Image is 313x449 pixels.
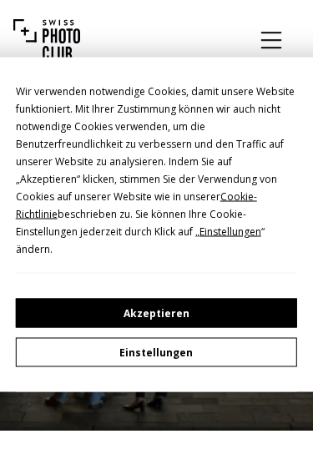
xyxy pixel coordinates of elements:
span: Einstellungen [199,224,261,239]
button: Akzeptieren [16,299,298,328]
span: Cookie-Richtlinie [16,189,257,221]
button: Einstellungen [16,338,298,367]
div: Wir verwenden notwendige Cookies, damit unsere Website funktioniert. Mit Ihrer Zustimmung können ... [16,83,298,258]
